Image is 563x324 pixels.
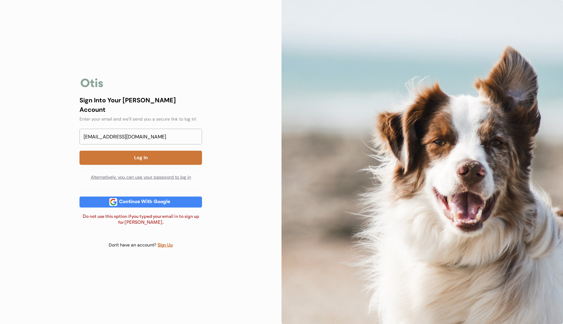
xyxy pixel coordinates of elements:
[117,200,172,204] div: Continue With Google
[109,242,157,248] div: Don't have an account?
[79,95,202,114] div: Sign Into Your [PERSON_NAME] Account
[79,129,202,144] input: Email Address
[157,242,173,249] div: Sign Up
[79,116,202,122] div: Enter your email and we’ll send you a secure link to log in!
[79,171,202,184] div: Alternatively, you can use your password to log in
[79,151,202,165] button: Log In
[79,214,202,226] div: Do not use this option if you typed your email in to sign up for [PERSON_NAME].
